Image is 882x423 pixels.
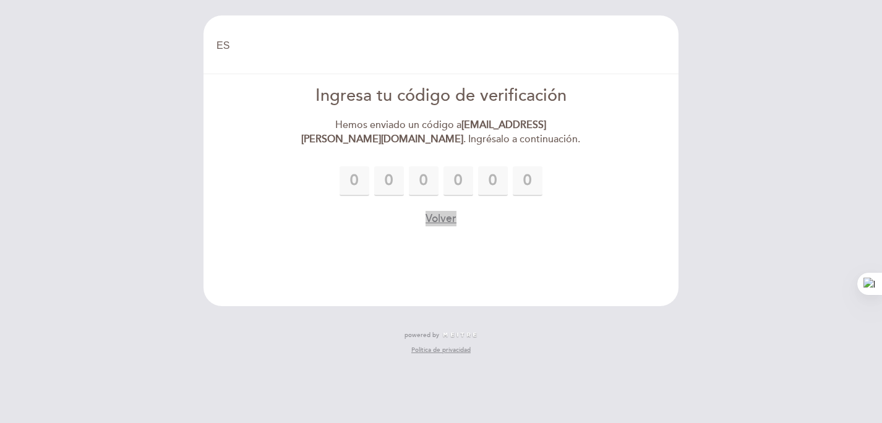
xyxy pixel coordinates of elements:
a: powered by [405,331,477,340]
div: Hemos enviado un código a . Ingrésalo a continuación. [299,118,583,147]
input: 0 [340,166,369,196]
input: 0 [478,166,508,196]
input: 0 [409,166,439,196]
input: 0 [374,166,404,196]
a: Política de privacidad [411,346,471,354]
span: powered by [405,331,439,340]
button: Volver [426,211,456,226]
input: 0 [443,166,473,196]
div: Ingresa tu código de verificación [299,84,583,108]
input: 0 [513,166,542,196]
img: MEITRE [442,332,477,338]
strong: [EMAIL_ADDRESS][PERSON_NAME][DOMAIN_NAME] [301,119,546,145]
